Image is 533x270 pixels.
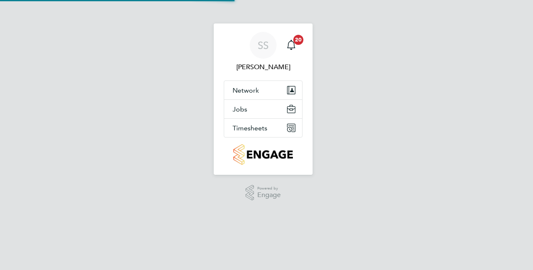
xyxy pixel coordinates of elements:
[257,185,281,192] span: Powered by
[214,23,313,175] nav: Main navigation
[257,192,281,199] span: Engage
[283,32,300,59] a: 20
[233,86,259,94] span: Network
[224,100,302,118] button: Jobs
[293,35,303,45] span: 20
[246,185,281,201] a: Powered byEngage
[233,105,247,113] span: Jobs
[233,144,292,165] img: countryside-properties-logo-retina.png
[224,62,303,72] span: Scott Savage
[233,124,267,132] span: Timesheets
[224,32,303,72] a: SS[PERSON_NAME]
[224,119,302,137] button: Timesheets
[224,81,302,99] button: Network
[258,40,269,51] span: SS
[224,144,303,165] a: Go to home page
